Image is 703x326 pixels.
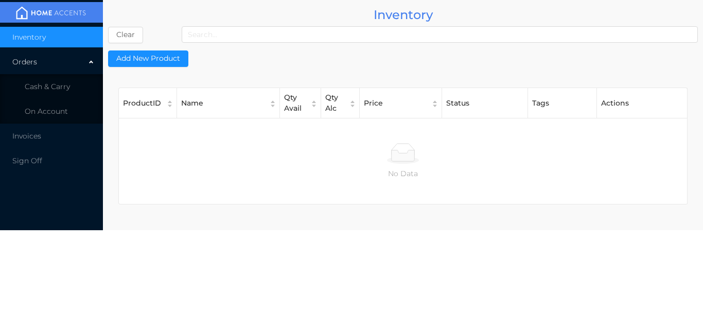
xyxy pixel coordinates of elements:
button: Add New Product [108,50,188,67]
i: icon: caret-down [349,103,356,105]
div: Sort [349,99,356,108]
div: Status [446,98,523,109]
div: Sort [166,99,173,108]
i: icon: caret-down [432,103,438,105]
i: icon: caret-down [167,103,173,105]
span: Invoices [12,131,41,141]
i: icon: caret-up [270,99,276,101]
div: Qty Alc [325,92,344,114]
input: Search... [182,26,698,43]
i: icon: caret-up [349,99,356,101]
p: No Data [127,168,679,179]
div: Inventory [108,5,698,24]
div: Price [364,98,426,109]
div: Sort [431,99,438,108]
button: Clear [108,27,143,43]
img: mainBanner [12,5,90,21]
div: Tags [532,98,593,109]
div: Sort [310,99,318,108]
i: icon: caret-down [270,103,276,105]
i: icon: caret-up [167,99,173,101]
div: ProductID [123,98,161,109]
span: Cash & Carry [25,82,70,91]
div: Name [181,98,264,109]
span: On Account [25,107,68,116]
i: icon: caret-up [311,99,318,101]
i: icon: caret-down [311,103,318,105]
span: Sign Off [12,156,42,165]
img: No Data [387,143,419,164]
div: Sort [269,99,276,108]
div: Qty Avail [284,92,305,114]
span: Inventory [12,32,46,42]
i: icon: caret-up [432,99,438,101]
div: Actions [601,98,683,109]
